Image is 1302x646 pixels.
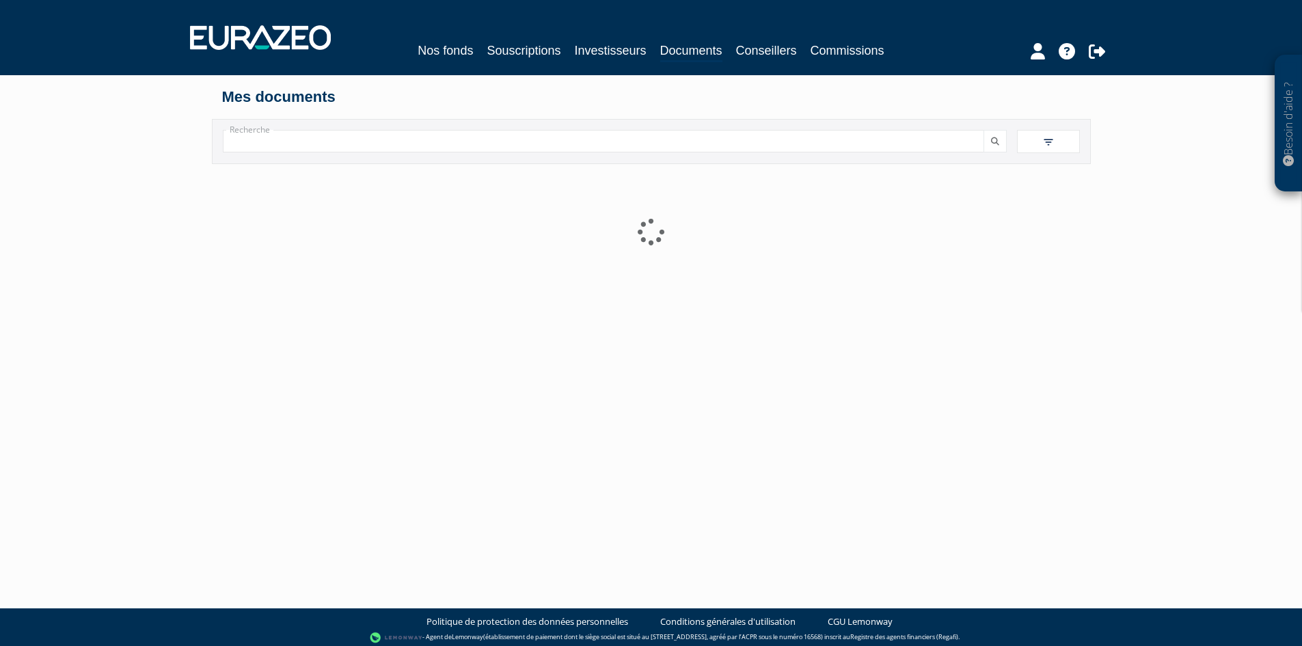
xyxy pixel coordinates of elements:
a: Commissions [811,41,884,60]
img: logo-lemonway.png [370,631,422,645]
a: Documents [660,41,722,62]
a: Conseillers [736,41,797,60]
a: Investisseurs [574,41,646,60]
a: CGU Lemonway [828,615,893,628]
a: Registre des agents financiers (Regafi) [850,633,958,642]
a: Lemonway [452,633,483,642]
p: Besoin d'aide ? [1281,62,1297,185]
a: Politique de protection des données personnelles [426,615,628,628]
input: Recherche [223,130,984,152]
h4: Mes documents [222,89,1081,105]
div: - Agent de (établissement de paiement dont le siège social est situé au [STREET_ADDRESS], agréé p... [14,631,1288,645]
a: Nos fonds [418,41,473,60]
a: Souscriptions [487,41,560,60]
a: Conditions générales d'utilisation [660,615,796,628]
img: 1732889491-logotype_eurazeo_blanc_rvb.png [190,25,331,50]
img: filter.svg [1042,136,1055,148]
